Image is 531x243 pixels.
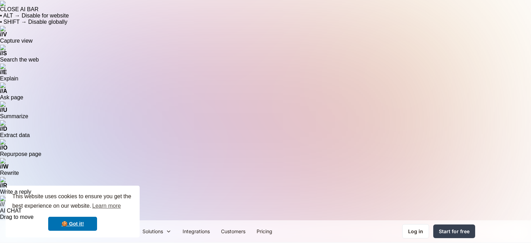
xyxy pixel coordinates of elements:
[215,223,251,239] a: Customers
[433,224,475,238] a: Start for free
[48,217,97,231] a: dismiss cookie message
[137,223,177,239] div: Solutions
[408,228,423,235] div: Log in
[142,228,163,235] div: Solutions
[402,224,429,238] a: Log in
[439,228,470,235] div: Start for free
[251,223,278,239] a: Pricing
[177,223,215,239] a: Integrations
